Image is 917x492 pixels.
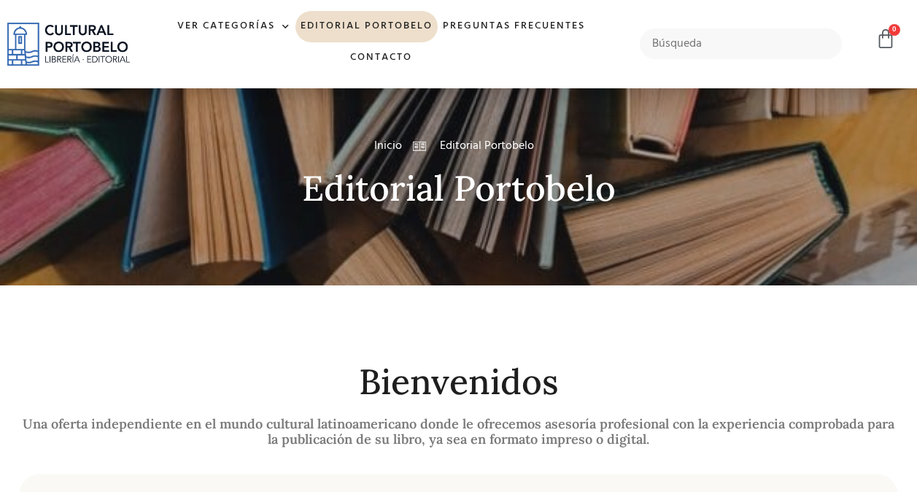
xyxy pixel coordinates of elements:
a: 0 [875,28,896,50]
span: 0 [889,24,900,36]
span: Editorial Portobelo [436,137,534,155]
h2: Una oferta independiente en el mundo cultural latinoamericano donde le ofrecemos asesoría profesi... [19,416,898,447]
a: Inicio [374,137,402,155]
h2: Bienvenidos [19,363,898,401]
a: Contacto [345,42,417,74]
h2: Editorial Portobelo [19,169,898,208]
a: Ver Categorías [172,11,295,42]
a: Editorial Portobelo [295,11,438,42]
input: Búsqueda [640,28,842,59]
a: Preguntas frecuentes [438,11,590,42]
